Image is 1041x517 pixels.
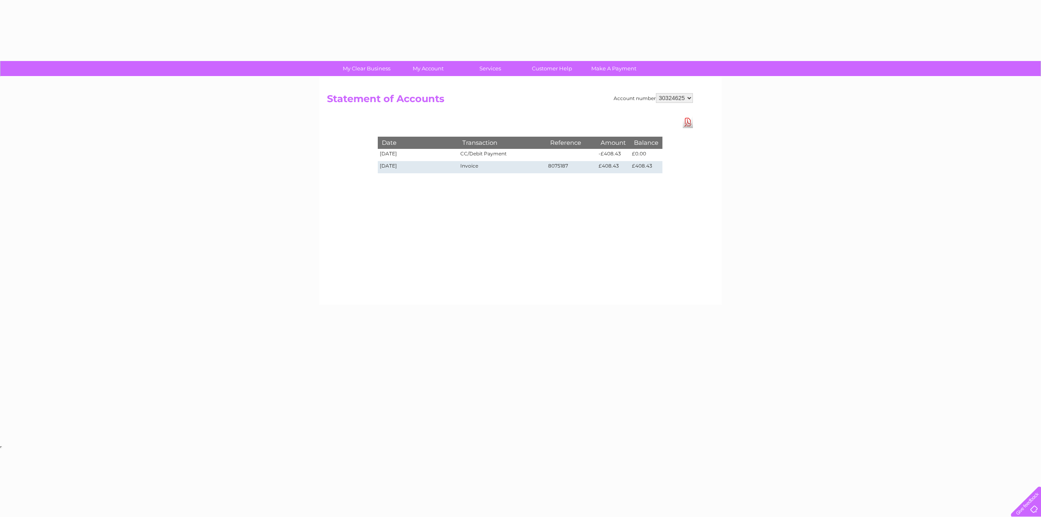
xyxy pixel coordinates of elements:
[546,137,597,148] th: Reference
[458,161,546,173] td: Invoice
[518,61,586,76] a: Customer Help
[597,137,630,148] th: Amount
[327,93,693,109] h2: Statement of Accounts
[580,61,647,76] a: Make A Payment
[458,137,546,148] th: Transaction
[630,161,662,173] td: £408.43
[378,161,458,173] td: [DATE]
[333,61,400,76] a: My Clear Business
[458,149,546,161] td: CC/Debit Payment
[630,149,662,161] td: £0.00
[395,61,462,76] a: My Account
[378,149,458,161] td: [DATE]
[597,161,630,173] td: £408.43
[597,149,630,161] td: -£408.43
[614,93,693,103] div: Account number
[683,116,693,128] a: Download Pdf
[546,161,597,173] td: 8075187
[630,137,662,148] th: Balance
[457,61,524,76] a: Services
[378,137,458,148] th: Date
